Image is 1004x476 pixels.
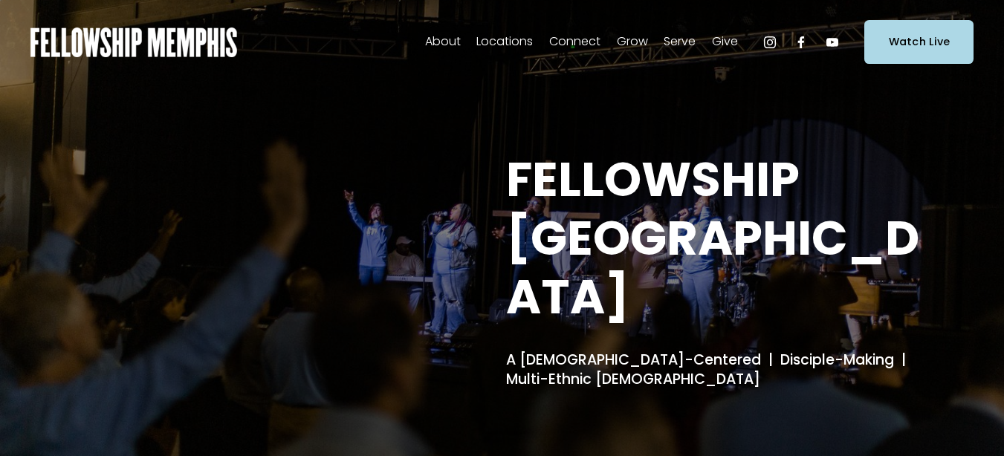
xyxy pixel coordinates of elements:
[506,146,919,330] strong: FELLOWSHIP [GEOGRAPHIC_DATA]
[506,351,948,390] h4: A [DEMOGRAPHIC_DATA]-Centered | Disciple-Making | Multi-Ethnic [DEMOGRAPHIC_DATA]
[549,31,600,53] span: Connect
[825,35,840,50] a: YouTube
[549,30,600,54] a: folder dropdown
[476,30,533,54] a: folder dropdown
[425,31,461,53] span: About
[30,27,238,57] img: Fellowship Memphis
[664,31,696,53] span: Serve
[476,31,533,53] span: Locations
[664,30,696,54] a: folder dropdown
[794,35,809,50] a: Facebook
[712,31,738,53] span: Give
[762,35,777,50] a: Instagram
[617,31,648,53] span: Grow
[712,30,738,54] a: folder dropdown
[617,30,648,54] a: folder dropdown
[864,20,974,64] a: Watch Live
[425,30,461,54] a: folder dropdown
